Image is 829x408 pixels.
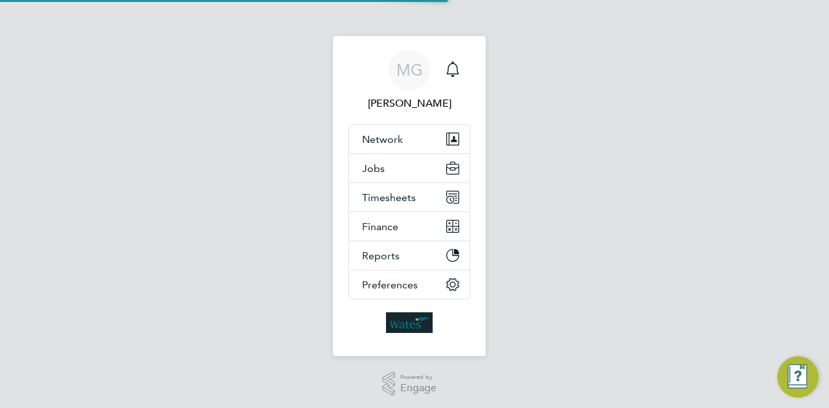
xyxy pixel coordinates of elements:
button: Jobs [349,154,470,182]
span: Mary Green [348,96,470,111]
a: MG[PERSON_NAME] [348,49,470,111]
img: wates-logo-retina.png [386,312,433,333]
button: Network [349,125,470,153]
button: Preferences [349,270,470,299]
button: Engage Resource Center [777,356,819,398]
span: Reports [362,250,400,262]
nav: Main navigation [333,36,486,356]
a: Powered byEngage [382,372,437,396]
span: Powered by [400,372,437,383]
button: Finance [349,212,470,241]
span: Engage [400,383,437,394]
span: Preferences [362,279,418,291]
span: Timesheets [362,191,416,204]
a: Go to home page [348,312,470,333]
span: MG [396,61,423,78]
button: Reports [349,241,470,270]
span: Network [362,133,403,145]
span: Jobs [362,162,385,175]
span: Finance [362,220,398,233]
button: Timesheets [349,183,470,211]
